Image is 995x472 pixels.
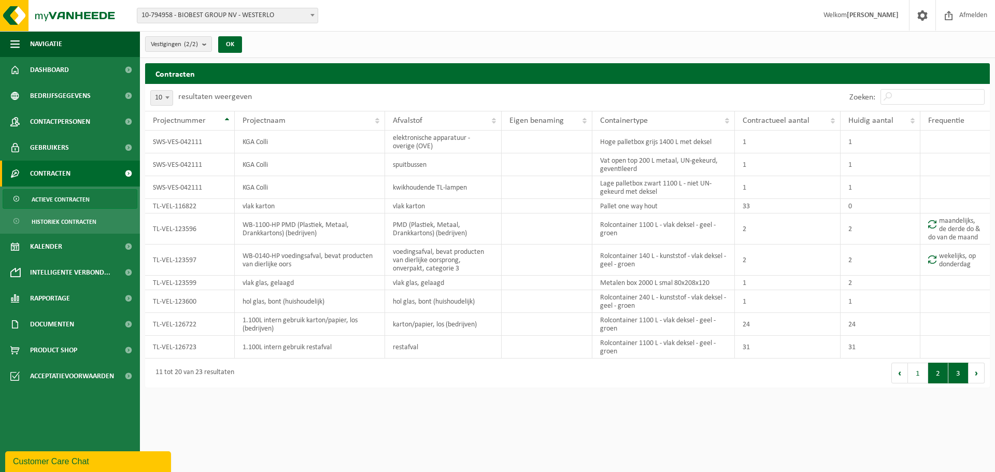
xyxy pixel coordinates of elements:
button: Next [969,363,985,383]
td: maandelijks, de derde do & do van de maand [920,213,990,245]
span: Projectnummer [153,117,206,125]
td: Rolcontainer 140 L - kunststof - vlak deksel - geel - groen [592,245,735,276]
td: 1 [735,276,841,290]
td: 24 [841,313,920,336]
td: TL-VEL-126723 [145,336,235,359]
td: 1 [841,290,920,313]
button: 2 [928,363,948,383]
span: Contracten [30,161,70,187]
td: Rolcontainer 1100 L - vlak deksel - geel - groen [592,336,735,359]
span: Kalender [30,234,62,260]
td: 2 [841,213,920,245]
td: kwikhoudende TL-lampen [385,176,502,199]
td: 2 [841,245,920,276]
td: vlak karton [235,199,385,213]
button: 1 [908,363,928,383]
span: Eigen benaming [509,117,564,125]
td: SWS-VES-042111 [145,153,235,176]
td: PMD (Plastiek, Metaal, Drankkartons) (bedrijven) [385,213,502,245]
td: WB-0140-HP voedingsafval, bevat producten van dierlijke oors [235,245,385,276]
span: Frequentie [928,117,964,125]
td: KGA Colli [235,153,385,176]
td: KGA Colli [235,176,385,199]
span: Documenten [30,311,74,337]
label: Zoeken: [849,93,875,102]
button: 3 [948,363,969,383]
span: Huidig aantal [848,117,893,125]
td: 1 [841,176,920,199]
span: Historiek contracten [32,212,96,232]
td: WB-1100-HP PMD (Plastiek, Metaal, Drankkartons) (bedrijven) [235,213,385,245]
td: TL-VEL-126722 [145,313,235,336]
td: Vat open top 200 L metaal, UN-gekeurd, geventileerd [592,153,735,176]
span: Actieve contracten [32,190,90,209]
td: 1.100L intern gebruik karton/papier, los (bedrijven) [235,313,385,336]
td: Rolcontainer 1100 L - vlak deksel - geel - groen [592,313,735,336]
span: Projectnaam [243,117,286,125]
span: 10-794958 - BIOBEST GROUP NV - WESTERLO [137,8,318,23]
td: Rolcontainer 240 L - kunststof - vlak deksel - geel - groen [592,290,735,313]
td: 1 [735,290,841,313]
td: 1 [735,176,841,199]
td: Rolcontainer 1100 L - vlak deksel - geel - groen [592,213,735,245]
a: Historiek contracten [3,211,137,231]
td: hol glas, bont (huishoudelijk) [385,290,502,313]
span: Containertype [600,117,648,125]
button: OK [218,36,242,53]
td: TL-VEL-123596 [145,213,235,245]
td: 0 [841,199,920,213]
span: 10 [151,91,173,105]
td: Pallet one way hout [592,199,735,213]
td: 33 [735,199,841,213]
iframe: chat widget [5,449,173,472]
h2: Contracten [145,63,990,83]
td: 31 [735,336,841,359]
td: TL-VEL-123599 [145,276,235,290]
span: Navigatie [30,31,62,57]
td: 1 [841,153,920,176]
td: voedingsafval, bevat producten van dierlijke oorsprong, onverpakt, categorie 3 [385,245,502,276]
td: TL-VEL-116822 [145,199,235,213]
span: Gebruikers [30,135,69,161]
td: SWS-VES-042111 [145,131,235,153]
span: Rapportage [30,285,70,311]
td: spuitbussen [385,153,502,176]
td: Metalen box 2000 L smal 80x208x120 [592,276,735,290]
td: Hoge palletbox grijs 1400 L met deksel [592,131,735,153]
td: 1 [735,131,841,153]
td: 31 [841,336,920,359]
td: hol glas, bont (huishoudelijk) [235,290,385,313]
td: 1.100L intern gebruik restafval [235,336,385,359]
span: 10 [150,90,173,106]
span: Product Shop [30,337,77,363]
td: 2 [735,245,841,276]
span: Contractueel aantal [743,117,809,125]
label: resultaten weergeven [178,93,252,101]
div: 11 tot 20 van 23 resultaten [150,364,234,382]
td: restafval [385,336,502,359]
td: 24 [735,313,841,336]
td: TL-VEL-123597 [145,245,235,276]
span: Dashboard [30,57,69,83]
td: vlak karton [385,199,502,213]
td: wekelijks, op donderdag [920,245,990,276]
span: Vestigingen [151,37,198,52]
td: KGA Colli [235,131,385,153]
span: Afvalstof [393,117,422,125]
td: TL-VEL-123600 [145,290,235,313]
td: SWS-VES-042111 [145,176,235,199]
td: 1 [841,131,920,153]
td: elektronische apparatuur - overige (OVE) [385,131,502,153]
td: 2 [841,276,920,290]
span: Intelligente verbond... [30,260,110,285]
count: (2/2) [184,41,198,48]
td: vlak glas, gelaagd [385,276,502,290]
span: Contactpersonen [30,109,90,135]
td: Lage palletbox zwart 1100 L - niet UN-gekeurd met deksel [592,176,735,199]
a: Actieve contracten [3,189,137,209]
strong: [PERSON_NAME] [847,11,899,19]
td: 1 [735,153,841,176]
td: vlak glas, gelaagd [235,276,385,290]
